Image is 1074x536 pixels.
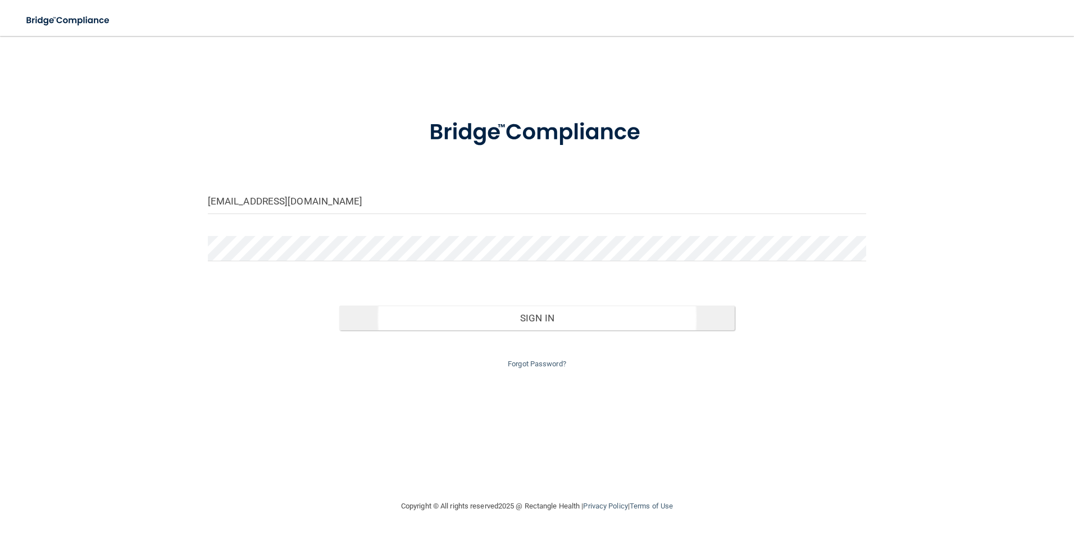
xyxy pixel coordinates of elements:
[208,189,867,214] input: Email
[17,9,120,32] img: bridge_compliance_login_screen.278c3ca4.svg
[406,103,668,162] img: bridge_compliance_login_screen.278c3ca4.svg
[508,360,566,368] a: Forgot Password?
[630,502,673,510] a: Terms of Use
[339,306,735,330] button: Sign In
[583,502,627,510] a: Privacy Policy
[332,488,742,524] div: Copyright © All rights reserved 2025 @ Rectangle Health | |
[880,456,1061,501] iframe: Drift Widget Chat Controller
